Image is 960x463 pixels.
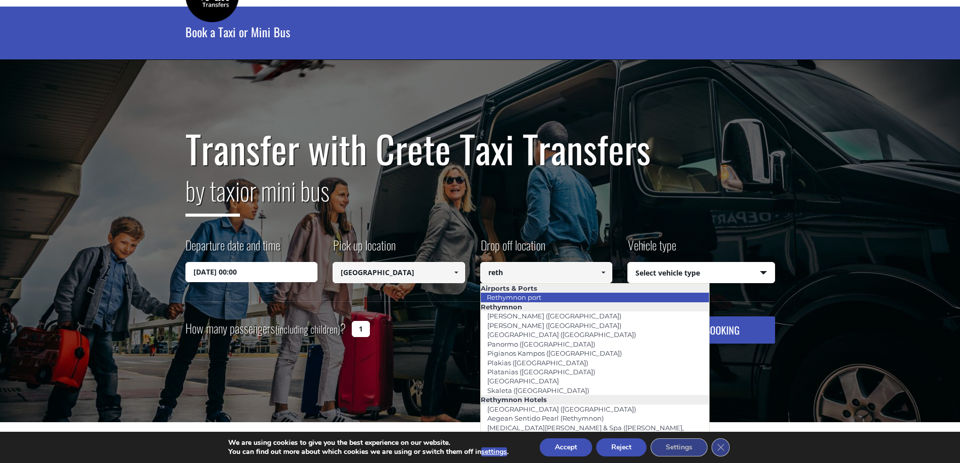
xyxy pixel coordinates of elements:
label: Pick up location [333,236,396,262]
a: Show All Items [447,262,464,283]
button: Close GDPR Cookie Banner [712,438,730,456]
label: Departure date and time [185,236,280,262]
small: (including children) [275,321,340,337]
a: Platanias ([GEOGRAPHIC_DATA]) [481,365,602,379]
a: [PERSON_NAME] ([GEOGRAPHIC_DATA]) [481,309,628,323]
input: Select pickup location [333,262,465,283]
p: You can find out more about which cookies we are using or switch them off in . [228,447,508,456]
a: Panormo ([GEOGRAPHIC_DATA]) [481,337,602,351]
a: [GEOGRAPHIC_DATA] ([GEOGRAPHIC_DATA]) [481,402,643,416]
label: Vehicle type [627,236,676,262]
button: Reject [596,438,647,456]
h2: or mini bus [185,170,775,224]
p: We are using cookies to give you the best experience on our website. [228,438,508,447]
h1: Transfer with Crete Taxi Transfers [185,127,775,170]
a: [GEOGRAPHIC_DATA] ([GEOGRAPHIC_DATA]) [481,327,643,342]
a: Pigianos Kampos ([GEOGRAPHIC_DATA]) [481,346,628,360]
a: Skaleta ([GEOGRAPHIC_DATA]) [481,383,596,398]
label: Drop off location [480,236,545,262]
a: Show All Items [595,262,612,283]
span: Select vehicle type [628,262,775,284]
label: How many passengers ? [185,316,346,341]
a: Aegean Sentido Pearl (Rethymnon) [481,411,610,425]
a: Plakias ([GEOGRAPHIC_DATA]) [481,356,595,370]
li: Rethymnon Hotels [481,395,710,404]
a: Rethymnon port [480,290,548,304]
li: Airports & Ports [481,284,710,293]
h1: Book a Taxi or Mini Bus [185,7,775,57]
button: Settings [651,438,708,456]
button: settings [481,447,507,456]
a: [PERSON_NAME] ([GEOGRAPHIC_DATA]) [481,318,628,333]
button: Accept [540,438,592,456]
span: by taxi [185,171,240,217]
a: [GEOGRAPHIC_DATA] [481,374,565,388]
li: Rethymnon [481,302,710,311]
input: Select drop-off location [480,262,613,283]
